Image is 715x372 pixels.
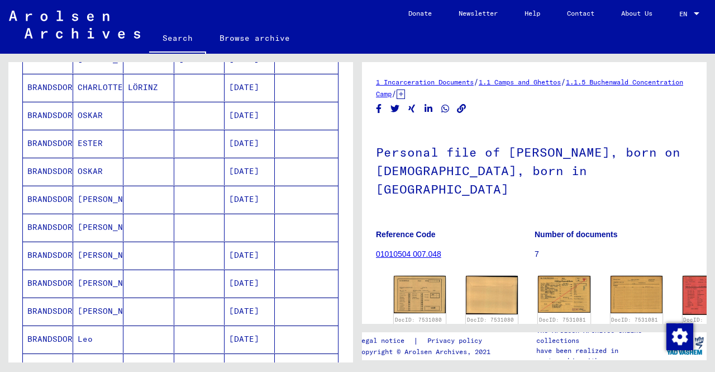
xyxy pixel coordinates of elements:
mat-cell: [DATE] [225,242,275,269]
img: 001.jpg [538,276,590,313]
mat-cell: [DATE] [225,298,275,325]
a: DocID: 7531081 ([PERSON_NAME]) [539,317,589,331]
mat-cell: OSKAR [73,158,123,185]
button: Share on LinkedIn [423,102,435,116]
a: DocID: 7531080 ([PERSON_NAME]) [395,317,445,331]
button: Copy link [456,102,468,116]
mat-cell: CHARLOTTE [73,74,123,101]
mat-cell: [PERSON_NAME] [73,242,123,269]
a: Search [149,25,206,54]
span: / [561,77,566,87]
mat-cell: [DATE] [225,102,275,129]
img: 002.jpg [611,276,662,313]
mat-cell: BRANDSDORFER [23,186,73,213]
mat-cell: BRANDSDORFER [23,298,73,325]
span: / [474,77,479,87]
mat-cell: BRANDSDORFER [23,158,73,185]
div: | [357,335,495,347]
a: 01010504 007.048 [376,249,441,258]
p: have been realized in partnership with [536,346,664,366]
mat-cell: [PERSON_NAME] [73,270,123,297]
span: / [392,88,397,98]
mat-cell: BRANDSDORFER [23,242,73,269]
span: EN [679,10,692,18]
mat-cell: BRANDSDORFER [23,214,73,241]
button: Share on WhatsApp [440,102,451,116]
mat-cell: [PERSON_NAME] [73,186,123,213]
h1: Personal file of [PERSON_NAME], born on [DEMOGRAPHIC_DATA], born in [GEOGRAPHIC_DATA] [376,126,693,213]
mat-cell: OSKAR [73,102,123,129]
p: Copyright © Arolsen Archives, 2021 [357,347,495,357]
mat-cell: [PERSON_NAME] [73,214,123,241]
mat-cell: Leo [73,326,123,353]
button: Share on Xing [406,102,418,116]
img: yv_logo.png [664,332,706,360]
a: 1.1 Camps and Ghettos [479,78,561,86]
button: Share on Twitter [389,102,401,116]
div: Change consent [666,323,693,350]
img: Arolsen_neg.svg [9,11,140,39]
a: DocID: 7531081 ([PERSON_NAME]) [611,317,661,331]
mat-cell: [DATE] [225,74,275,101]
p: 7 [535,248,693,260]
a: 1 Incarceration Documents [376,78,474,86]
mat-cell: BRANDSDORFER [23,130,73,157]
a: DocID: 7531080 ([PERSON_NAME]) [467,317,517,331]
mat-cell: BRANDSDORFER [23,326,73,353]
img: Change consent [666,323,693,350]
b: Reference Code [376,230,436,239]
p: The Arolsen Archives online collections [536,326,664,346]
a: Privacy policy [418,335,495,347]
mat-cell: BRANDSDORFER [23,270,73,297]
mat-cell: BRANDSDORFER [23,102,73,129]
mat-cell: BRANDSDORFER [23,74,73,101]
img: 002.jpg [466,276,518,314]
a: Browse archive [206,25,303,51]
b: Number of documents [535,230,618,239]
mat-cell: [DATE] [225,158,275,185]
mat-cell: [DATE] [225,186,275,213]
mat-cell: LÖRINZ [123,74,174,101]
mat-cell: [DATE] [225,270,275,297]
a: Legal notice [357,335,413,347]
mat-cell: ESTER [73,130,123,157]
button: Share on Facebook [373,102,385,116]
img: 001.jpg [394,276,446,313]
mat-cell: [PERSON_NAME] [73,298,123,325]
mat-cell: [DATE] [225,130,275,157]
mat-cell: [DATE] [225,326,275,353]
